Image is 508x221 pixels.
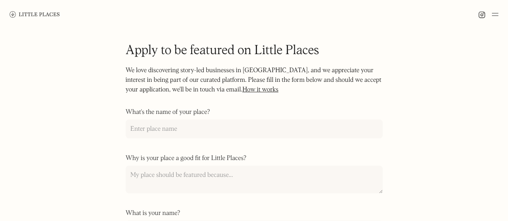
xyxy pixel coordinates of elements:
h1: Apply to be featured on Little Places [126,42,383,59]
label: What's the name of your place? [126,108,383,116]
p: We love discovering story-led businesses in [GEOGRAPHIC_DATA], and we appreciate your interest in... [126,66,383,104]
input: Enter place name [126,120,383,138]
label: What is your name? [126,209,383,217]
a: How it works [242,87,278,93]
label: Why is your place a good fit for Little Places? [126,154,383,162]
